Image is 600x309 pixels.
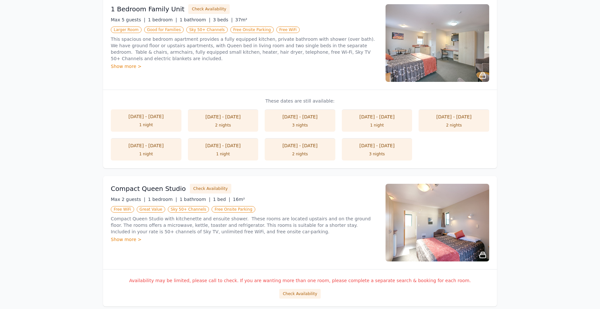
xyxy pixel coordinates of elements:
span: Free Onsite Parking [230,27,274,33]
span: Great Value [137,206,165,213]
div: [DATE] - [DATE] [425,114,483,120]
span: 1 bathroom | [179,17,210,22]
div: [DATE] - [DATE] [271,142,329,149]
div: [DATE] - [DATE] [194,142,252,149]
span: 1 bed | [213,197,230,202]
div: 2 nights [425,123,483,128]
span: Larger Room [111,27,142,33]
span: Free Onsite Parking [212,206,255,213]
div: [DATE] - [DATE] [117,142,175,149]
button: Check Availability [279,289,321,299]
p: Compact Queen Studio with kitchenette and ensuite shower. These rooms are located upstairs and on... [111,215,378,235]
span: Max 2 guests | [111,197,145,202]
span: 1 bedroom | [148,17,177,22]
div: 3 nights [348,151,406,157]
div: 3 nights [271,123,329,128]
span: Free WiFi [276,27,300,33]
div: 1 night [117,122,175,127]
div: [DATE] - [DATE] [348,142,406,149]
p: Availability may be limited, please call to check. If you are wanting more than one room, please ... [111,277,489,284]
span: Sky 50+ Channels [186,27,228,33]
div: [DATE] - [DATE] [348,114,406,120]
div: 2 nights [271,151,329,157]
div: 1 night [194,151,252,157]
span: Sky 50+ Channels [168,206,209,213]
p: This spacious one bedroom apartment provides a fully equipped kitchen, private bathroom with show... [111,36,378,62]
span: Free WiFi [111,206,134,213]
h3: 1 Bedroom Family Unit [111,5,184,14]
button: Check Availability [190,184,231,193]
div: 2 nights [194,123,252,128]
p: These dates are still available: [111,98,489,104]
div: Show more > [111,236,378,243]
span: 16m² [233,197,245,202]
div: [DATE] - [DATE] [271,114,329,120]
div: [DATE] - [DATE] [194,114,252,120]
div: Show more > [111,63,378,70]
div: 1 night [117,151,175,157]
button: Check Availability [188,4,230,14]
span: 1 bedroom | [148,197,177,202]
h3: Compact Queen Studio [111,184,186,193]
span: 1 bathroom | [179,197,210,202]
div: [DATE] - [DATE] [117,113,175,120]
span: Good for Families [144,27,184,33]
div: 1 night [348,123,406,128]
span: Max 5 guests | [111,17,145,22]
span: 3 beds | [213,17,233,22]
span: 37m² [235,17,247,22]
